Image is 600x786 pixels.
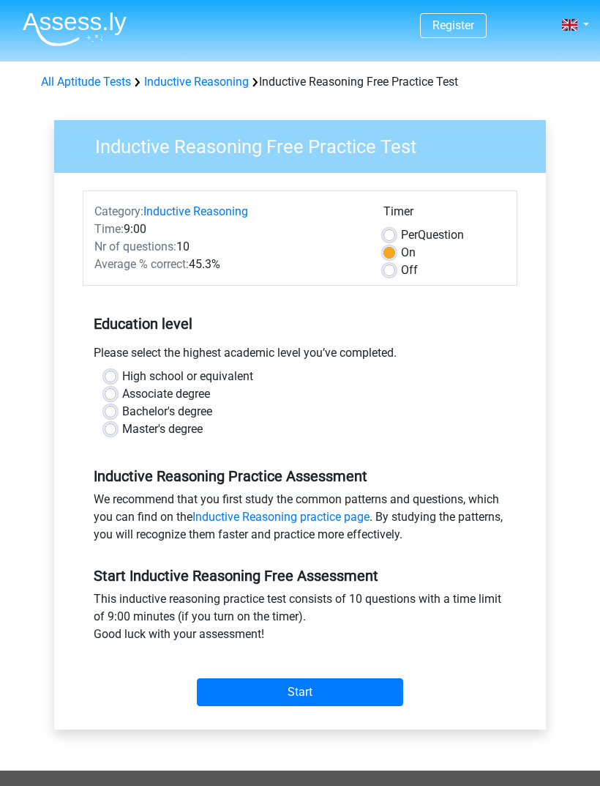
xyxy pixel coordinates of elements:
span: Nr of questions: [94,240,176,253]
label: Associate degree [122,385,210,403]
div: Inductive Reasoning Free Practice Test [35,73,565,91]
h5: Start Inductive Reasoning Free Assessment [94,567,506,585]
div: 45.3% [83,256,372,273]
img: Assessly [23,12,127,46]
label: Question [401,226,464,244]
label: High school or equivalent [122,368,253,385]
label: Off [401,262,418,279]
h3: Inductive Reasoning Free Practice Test [78,130,535,158]
a: All Aptitude Tests [41,75,131,89]
a: Inductive Reasoning [144,75,249,89]
span: Average % correct: [94,257,189,271]
div: Timer [383,203,506,226]
h5: Education level [94,309,506,338]
label: Master's degree [122,420,203,438]
a: Register [432,18,474,32]
div: 9:00 [83,220,372,238]
span: Time: [94,222,124,236]
div: This inductive reasoning practice test consists of 10 questions with a time limit of 9:00 minutes... [83,590,517,649]
span: Category: [94,204,143,218]
div: 10 [83,238,372,256]
a: Inductive Reasoning [143,204,248,218]
input: Start [197,678,403,706]
div: Please select the highest academic level you’ve completed. [83,344,517,368]
label: On [401,244,416,262]
a: Inductive Reasoning practice page [192,510,370,524]
div: We recommend that you first study the common patterns and questions, which you can find on the . ... [83,491,517,549]
label: Bachelor's degree [122,403,212,420]
span: Per [401,228,418,242]
h5: Inductive Reasoning Practice Assessment [94,467,506,485]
